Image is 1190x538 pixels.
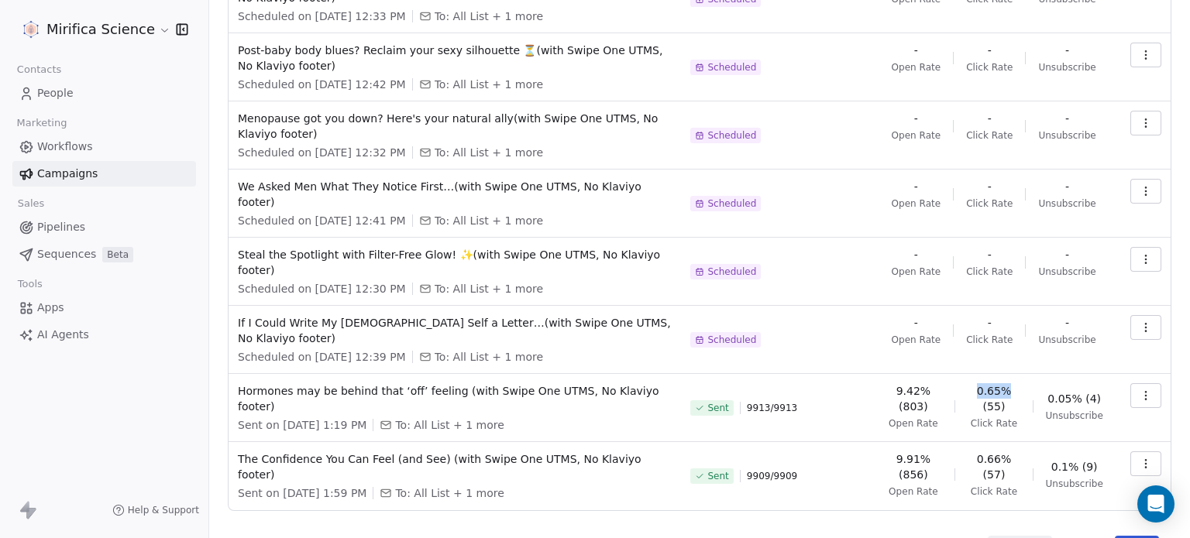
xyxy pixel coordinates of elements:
[1038,129,1095,142] span: Unsubscribe
[914,179,918,194] span: -
[707,470,728,482] span: Sent
[10,58,68,81] span: Contacts
[892,197,941,210] span: Open Rate
[968,451,1020,482] span: 0.66% (57)
[435,349,543,365] span: To: All List + 1 more
[102,247,133,262] span: Beta
[10,111,74,135] span: Marketing
[892,334,941,346] span: Open Rate
[395,485,504,501] span: To: All List + 1 more
[892,129,941,142] span: Open Rate
[884,383,942,414] span: 9.42% (803)
[892,266,941,278] span: Open Rate
[707,402,728,414] span: Sent
[435,145,543,160] span: To: All List + 1 more
[1065,247,1069,262] span: -
[1038,197,1095,210] span: Unsubscribe
[238,145,406,160] span: Scheduled on [DATE] 12:32 PM
[914,315,918,331] span: -
[707,129,756,142] span: Scheduled
[22,20,40,39] img: MIRIFICA%20science_logo_icon-big.png
[889,417,938,430] span: Open Rate
[435,213,543,228] span: To: All List + 1 more
[238,43,672,74] span: Post-baby body blues? Reclaim your sexy silhouette ⏳(with Swipe One UTMS, No Klaviyo footer)
[747,470,797,482] span: 9909 / 9909
[238,417,366,433] span: Sent on [DATE] 1:19 PM
[971,417,1017,430] span: Click Rate
[1038,334,1095,346] span: Unsubscribe
[128,504,199,516] span: Help & Support
[966,197,1013,210] span: Click Rate
[892,61,941,74] span: Open Rate
[12,295,196,320] a: Apps
[1046,409,1103,422] span: Unsubscribe
[971,485,1017,498] span: Click Rate
[395,417,504,433] span: To: All List + 1 more
[707,197,756,210] span: Scheduled
[238,247,672,278] span: Steal the Spotlight with Filter-Free Glow! ✨(with Swipe One UTMS, No Klaviyo footer)
[238,179,672,210] span: We Asked Men What They Notice First…(with Swipe One UTMS, No Klaviyo footer)
[707,266,756,278] span: Scheduled
[37,219,85,235] span: Pipelines
[238,213,406,228] span: Scheduled on [DATE] 12:41 PM
[1046,478,1103,490] span: Unsubscribe
[11,272,49,296] span: Tools
[988,43,992,58] span: -
[435,77,543,92] span: To: All List + 1 more
[988,179,992,194] span: -
[966,61,1013,74] span: Click Rate
[1038,266,1095,278] span: Unsubscribe
[1065,43,1069,58] span: -
[966,334,1013,346] span: Click Rate
[12,161,196,187] a: Campaigns
[238,349,406,365] span: Scheduled on [DATE] 12:39 PM
[112,504,199,516] a: Help & Support
[1047,391,1101,406] span: 0.05% (4)
[966,129,1013,142] span: Click Rate
[12,322,196,348] a: AI Agents
[1065,111,1069,126] span: -
[37,327,89,343] span: AI Agents
[707,61,756,74] span: Scheduled
[238,111,672,142] span: Menopause got you down? Here's your natural ally(with Swipe One UTMS, No Klaviyo footer)
[238,77,406,92] span: Scheduled on [DATE] 12:42 PM
[1051,459,1098,475] span: 0.1% (9)
[37,139,93,155] span: Workflows
[884,451,942,482] span: 9.91% (856)
[889,485,938,498] span: Open Rate
[46,19,155,39] span: Mirifica Science
[1065,315,1069,331] span: -
[37,300,64,316] span: Apps
[238,9,406,24] span: Scheduled on [DATE] 12:33 PM
[37,166,98,182] span: Campaigns
[238,383,672,414] span: Hormones may be behind that ‘off’ feeling (with Swipe One UTMS, No Klaviyo footer)
[37,246,96,262] span: Sequences
[238,281,406,296] span: Scheduled on [DATE] 12:30 PM
[914,247,918,262] span: -
[1137,485,1175,523] div: Open Intercom Messenger
[37,85,74,101] span: People
[238,451,672,482] span: The Confidence You Can Feel (and See) (with Swipe One UTMS, No Klaviyo footer)
[988,247,992,262] span: -
[12,81,196,106] a: People
[1038,61,1095,74] span: Unsubscribe
[914,111,918,126] span: -
[11,192,51,215] span: Sales
[988,315,992,331] span: -
[988,111,992,126] span: -
[435,281,543,296] span: To: All List + 1 more
[1065,179,1069,194] span: -
[19,16,165,43] button: Mirifica Science
[747,402,797,414] span: 9913 / 9913
[968,383,1020,414] span: 0.65% (55)
[12,214,196,240] a: Pipelines
[12,134,196,159] a: Workflows
[914,43,918,58] span: -
[435,9,543,24] span: To: All List + 1 more
[238,315,672,346] span: If I Could Write My [DEMOGRAPHIC_DATA] Self a Letter…(with Swipe One UTMS, No Klaviyo footer)
[238,485,366,501] span: Sent on [DATE] 1:59 PM
[966,266,1013,278] span: Click Rate
[12,242,196,267] a: SequencesBeta
[707,334,756,346] span: Scheduled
